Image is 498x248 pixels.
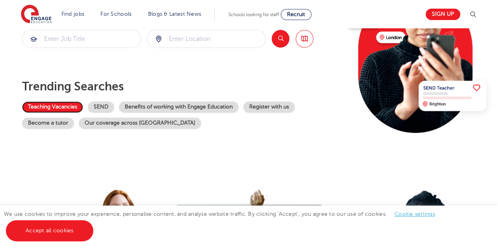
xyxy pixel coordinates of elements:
span: We use cookies to improve your experience, personalise content, and analyse website traffic. By c... [4,211,443,233]
a: Cookie settings [394,211,435,217]
span: Schools looking for staff [228,12,279,17]
a: Our coverage across [GEOGRAPHIC_DATA] [79,118,201,129]
a: Sign up [426,9,460,20]
input: Submit [22,30,141,48]
button: Search [272,30,289,48]
a: Blogs & Latest News [148,11,202,17]
a: Find jobs [61,11,85,17]
a: Register with us [243,101,295,113]
a: Become a tutor [22,118,74,129]
p: Trending searches [22,79,340,94]
a: SEND [88,101,114,113]
a: For Schools [100,11,131,17]
input: Submit [147,30,265,48]
div: Submit [147,30,266,48]
span: Recruit [287,11,305,17]
img: Engage Education [21,5,52,24]
a: Accept all cookies [6,220,93,241]
a: Teaching Vacancies [22,101,83,113]
a: Benefits of working with Engage Education [119,101,239,113]
a: Recruit [281,9,311,20]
